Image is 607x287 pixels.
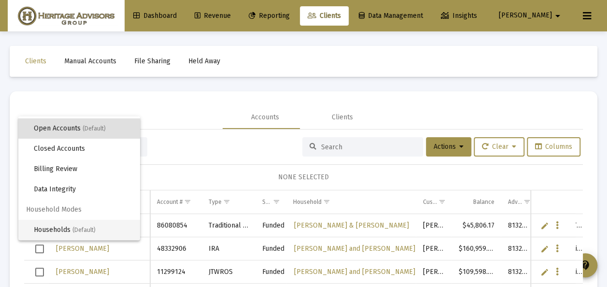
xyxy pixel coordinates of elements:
span: Billing Review [34,159,132,179]
span: Households [34,220,132,240]
span: Open Accounts [34,118,132,139]
span: (Default) [72,227,96,233]
span: (Default) [83,125,106,132]
span: Closed Accounts [34,139,132,159]
span: Data Integrity [34,179,132,200]
span: Household Modes [18,200,140,220]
